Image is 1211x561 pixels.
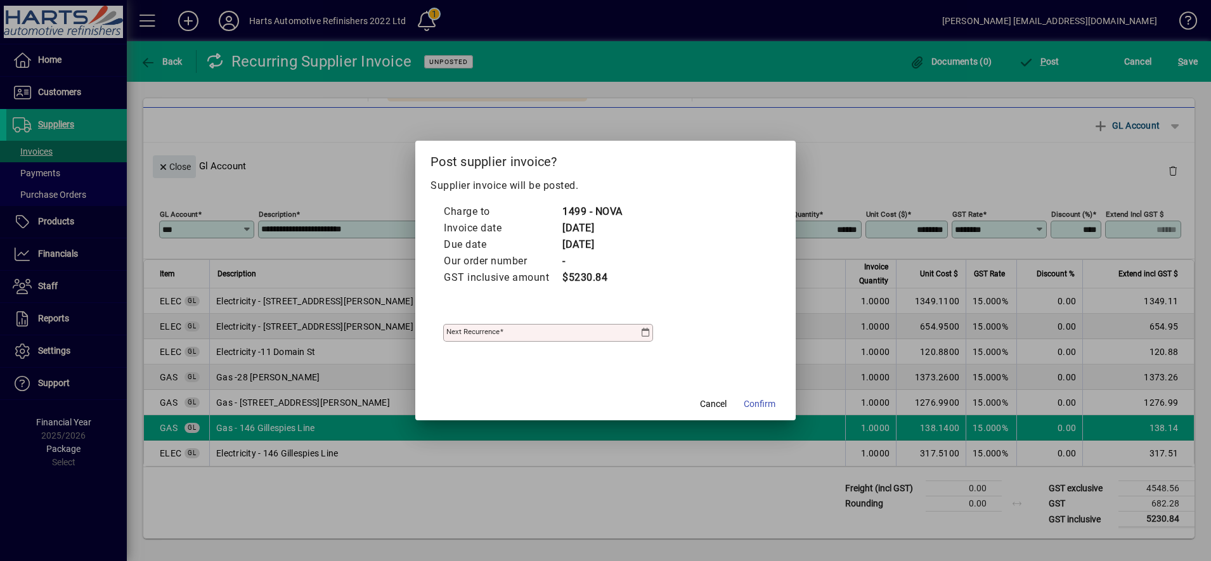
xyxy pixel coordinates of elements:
td: $5230.84 [562,269,623,286]
span: Confirm [744,397,775,411]
h2: Post supplier invoice? [415,141,796,177]
td: Charge to [443,203,562,220]
td: [DATE] [562,236,623,253]
td: GST inclusive amount [443,269,562,286]
td: 1499 - NOVA [562,203,623,220]
td: Invoice date [443,220,562,236]
td: Due date [443,236,562,253]
td: [DATE] [562,220,623,236]
mat-label: Next recurrence [446,327,500,336]
button: Confirm [739,392,780,415]
span: Cancel [700,397,727,411]
button: Cancel [693,392,734,415]
td: - [562,253,623,269]
td: Our order number [443,253,562,269]
p: Supplier invoice will be posted. [431,178,780,193]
